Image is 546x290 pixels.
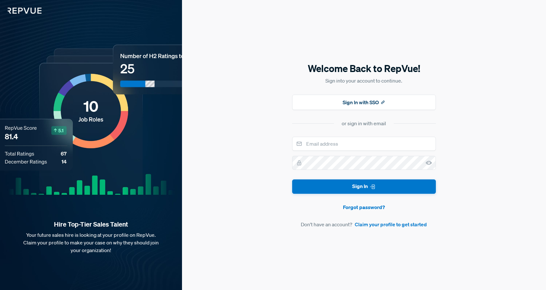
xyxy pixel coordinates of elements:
[292,137,436,151] input: Email address
[292,221,436,228] article: Don't have an account?
[292,95,436,110] button: Sign In with SSO
[292,62,436,75] h5: Welcome Back to RepVue!
[292,77,436,84] p: Sign into your account to continue.
[10,231,172,254] p: Your future sales hire is looking at your profile on RepVue. Claim your profile to make your case...
[342,120,386,127] div: or sign in with email
[292,203,436,211] a: Forgot password?
[292,179,436,194] button: Sign In
[10,220,172,228] strong: Hire Top-Tier Sales Talent
[355,221,427,228] a: Claim your profile to get started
